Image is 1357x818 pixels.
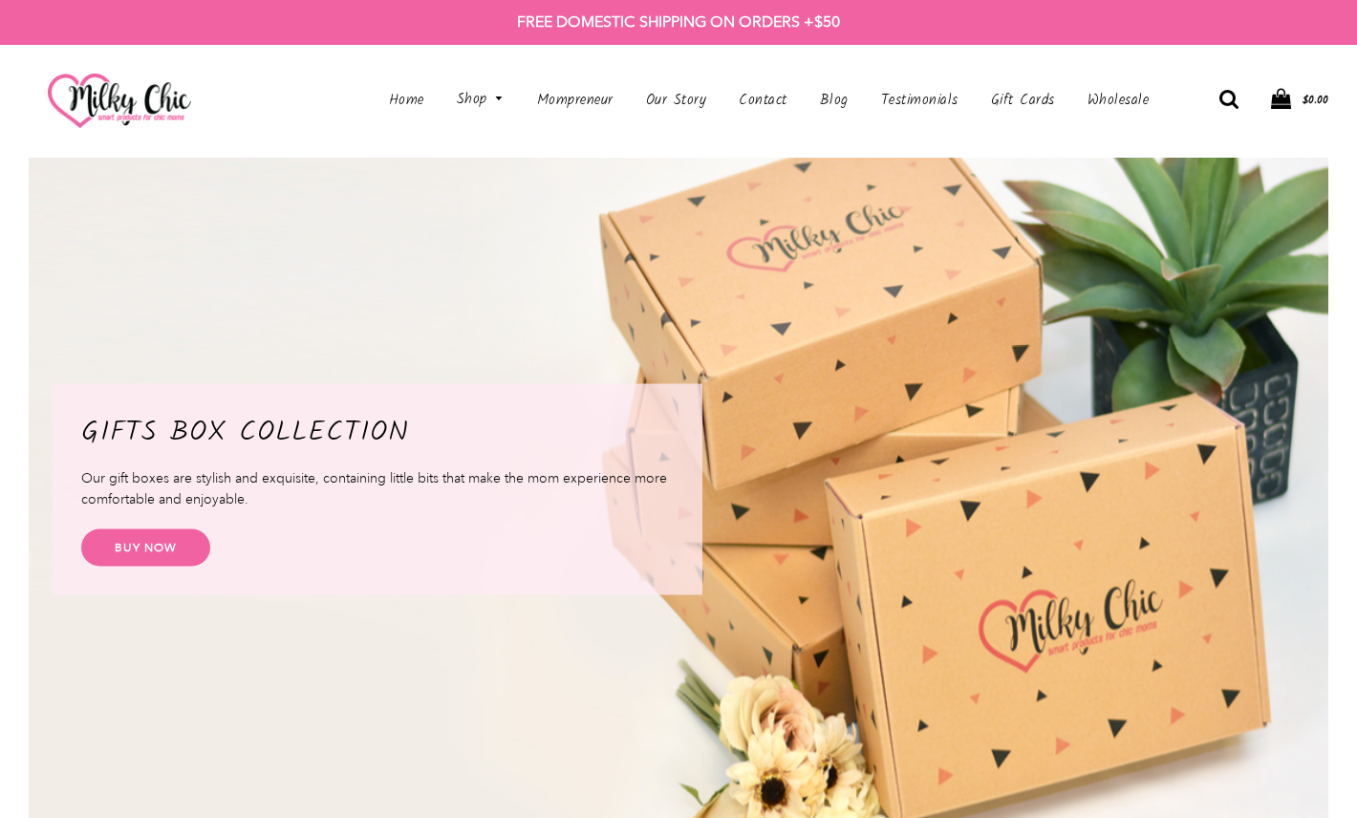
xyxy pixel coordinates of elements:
[523,79,628,122] a: Mompreneur
[81,528,210,566] a: BUY NOW
[632,79,722,122] a: Our Story
[724,79,802,122] a: Contact
[48,74,191,128] img: milkychic
[81,413,674,453] h2: GIFTS BOX COLLECTION
[442,78,519,121] a: Shop
[375,79,439,122] a: Home
[806,79,863,122] a: Blog
[517,12,840,31] strong: FREE DOMESTIC SHIPPING ON ORDERS +$50
[81,467,674,510] p: Our gift boxes are stylish and exquisite, containing little bits that make the mom experience mor...
[1073,79,1150,122] a: Wholesale
[977,79,1069,122] a: Gift Cards
[1271,88,1328,113] a: $0.00
[1303,91,1328,109] span: $0.00
[867,79,973,122] a: Testimonials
